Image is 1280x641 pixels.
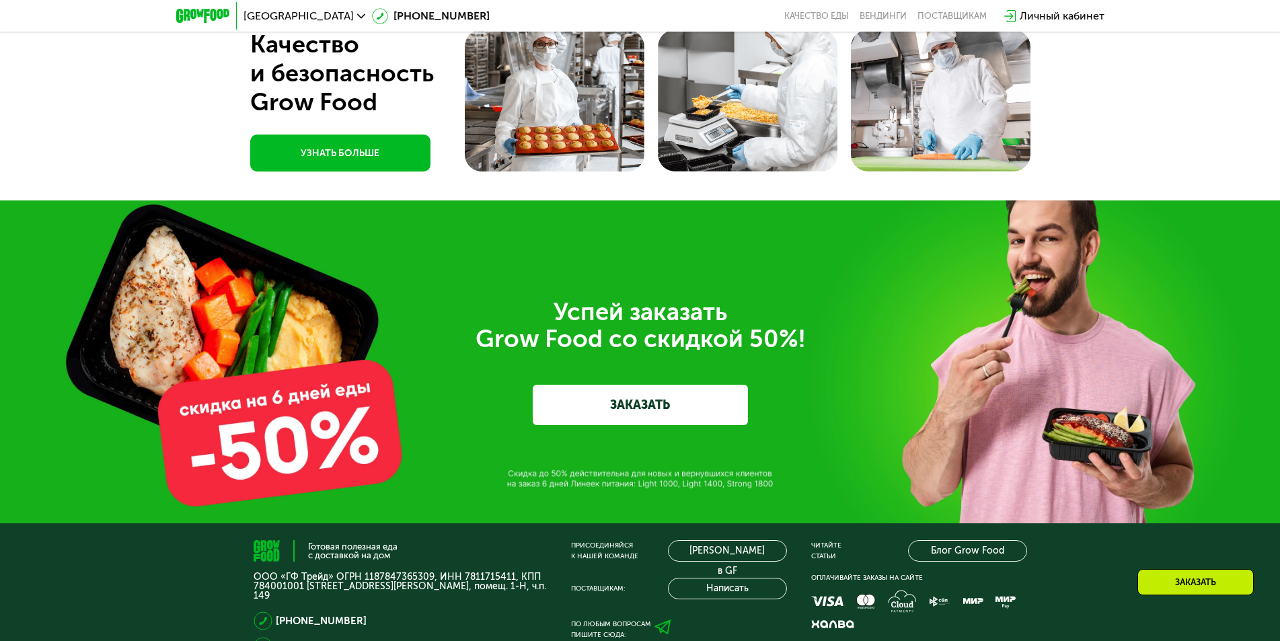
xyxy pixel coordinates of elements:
[917,11,987,22] div: поставщикам
[533,385,748,425] a: ЗАКАЗАТЬ
[571,583,625,594] div: Поставщикам:
[668,540,787,562] a: [PERSON_NAME] в GF
[254,572,547,601] p: ООО «ГФ Трейд» ОГРН 1187847365309, ИНН 7811715411, КПП 784001001 [STREET_ADDRESS][PERSON_NAME], п...
[784,11,849,22] a: Качество еды
[571,619,651,640] div: По любым вопросам пишите сюда:
[811,572,1027,583] div: Оплачивайте заказы на сайте
[1020,8,1104,24] div: Личный кабинет
[372,8,490,24] a: [PHONE_NUMBER]
[264,299,1017,352] div: Успей заказать Grow Food со скидкой 50%!
[860,11,907,22] a: Вендинги
[250,135,430,172] a: УЗНАТЬ БОЛЬШЕ
[308,542,398,560] div: Готовая полезная еда с доставкой на дом
[668,578,787,599] button: Написать
[243,11,354,22] span: [GEOGRAPHIC_DATA]
[250,30,484,116] div: Качество и безопасность Grow Food
[908,540,1027,562] a: Блог Grow Food
[276,613,367,629] a: [PHONE_NUMBER]
[1137,569,1254,595] div: Заказать
[571,540,638,562] div: Присоединяйся к нашей команде
[811,540,841,562] div: Читайте статьи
